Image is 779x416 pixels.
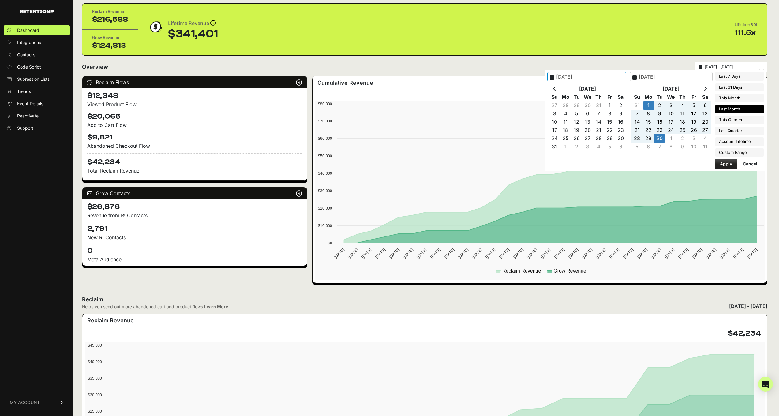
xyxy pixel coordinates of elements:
[654,118,665,126] td: 16
[571,118,582,126] td: 12
[560,118,571,126] td: 11
[688,134,699,143] td: 3
[87,101,302,108] div: Viewed Product Flow
[429,247,441,259] text: [DATE]
[593,126,604,134] td: 21
[604,126,615,134] td: 22
[699,118,711,126] td: 20
[654,93,665,101] th: Tu
[643,93,654,101] th: Mo
[549,143,560,151] td: 31
[636,247,648,259] text: [DATE]
[593,143,604,151] td: 4
[631,101,643,110] td: 31
[88,343,102,347] text: $45,000
[92,35,128,41] div: Grow Revenue
[738,159,762,169] button: Cancel
[443,247,455,259] text: [DATE]
[318,154,332,158] text: $50,000
[631,118,643,126] td: 14
[87,153,302,167] h4: $42,234
[87,246,302,256] h4: 0
[615,93,626,101] th: Sa
[471,247,483,259] text: [DATE]
[715,83,764,92] li: Last 31 Days
[549,134,560,143] td: 24
[643,134,654,143] td: 29
[715,159,737,169] button: Apply
[318,119,332,123] text: $70,000
[631,126,643,134] td: 21
[87,224,302,234] h4: 2,791
[604,134,615,143] td: 29
[715,137,764,146] li: Account Lifetime
[553,268,586,273] text: Grow Revenue
[4,74,70,84] a: Supression Lists
[571,110,582,118] td: 5
[677,247,689,259] text: [DATE]
[88,409,102,414] text: $25,000
[560,126,571,134] td: 18
[87,316,134,325] h3: Reclaim Revenue
[560,134,571,143] td: 25
[17,64,41,70] span: Code Script
[571,126,582,134] td: 19
[665,134,677,143] td: 1
[333,247,345,259] text: [DATE]
[10,399,40,406] span: MY ACCOUNT
[318,136,332,141] text: $60,000
[615,134,626,143] td: 30
[643,126,654,134] td: 22
[17,76,50,82] span: Supression Lists
[571,93,582,101] th: Tu
[729,303,767,310] div: [DATE] - [DATE]
[699,110,711,118] td: 13
[677,134,688,143] td: 2
[560,110,571,118] td: 4
[512,247,524,259] text: [DATE]
[677,126,688,134] td: 25
[654,101,665,110] td: 2
[604,101,615,110] td: 1
[593,118,604,126] td: 14
[582,110,593,118] td: 6
[604,118,615,126] td: 15
[502,268,541,273] text: Reclaim Revenue
[87,234,302,241] p: New R! Contacts
[92,9,128,15] div: Reclaim Revenue
[664,247,676,259] text: [DATE]
[4,25,70,35] a: Dashboard
[88,359,102,364] text: $40,000
[318,188,332,193] text: $30,000
[654,134,665,143] td: 30
[87,132,302,142] h4: $9,821
[87,142,302,150] div: Abandoned Checkout Flow
[582,143,593,151] td: 3
[715,116,764,124] li: This Quarter
[553,247,565,259] text: [DATE]
[688,110,699,118] td: 12
[688,93,699,101] th: Fr
[654,143,665,151] td: 7
[17,39,41,46] span: Integrations
[148,19,163,35] img: dollar-coin-05c43ed7efb7bc0c12610022525b4bbbb207c7efeef5aecc26f025e68dcafac9.png
[593,101,604,110] td: 31
[4,393,70,412] a: MY ACCOUNT
[549,101,560,110] td: 27
[719,247,731,259] text: [DATE]
[560,93,571,101] th: Mo
[665,143,677,151] td: 8
[88,376,102,381] text: $35,000
[318,206,332,210] text: $20,000
[631,110,643,118] td: 7
[643,118,654,126] td: 15
[17,52,35,58] span: Contacts
[581,247,593,259] text: [DATE]
[347,247,359,259] text: [DATE]
[361,247,373,259] text: [DATE]
[699,126,711,134] td: 27
[526,247,538,259] text: [DATE]
[4,62,70,72] a: Code Script
[593,110,604,118] td: 7
[560,143,571,151] td: 1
